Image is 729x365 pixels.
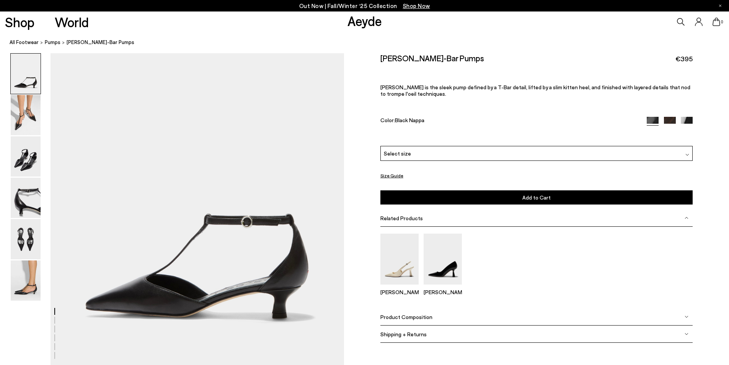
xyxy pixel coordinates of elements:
img: Liz T-Bar Pumps - Image 5 [11,219,41,259]
img: Liz T-Bar Pumps - Image 3 [11,136,41,177]
p: [PERSON_NAME] [424,289,462,295]
img: Liz T-Bar Pumps - Image 6 [11,260,41,301]
img: Zandra Pointed Pumps [424,234,462,285]
img: svg%3E [685,332,688,336]
span: Product Composition [380,314,432,320]
img: svg%3E [685,315,688,319]
a: All Footwear [10,38,39,46]
img: Liz T-Bar Pumps - Image 4 [11,178,41,218]
span: €395 [675,54,693,64]
span: Related Products [380,215,423,221]
button: Add to Cart [380,190,693,205]
button: Size Guide [380,171,403,180]
a: Fernanda Slingback Pumps [PERSON_NAME] [380,279,419,295]
span: 0 [720,20,724,24]
p: [PERSON_NAME] is the sleek pump defined by a T-Bar detail, lifted by a slim kitten heel, and fini... [380,84,693,97]
a: Shop [5,15,34,29]
span: Shipping + Returns [380,331,427,337]
a: World [55,15,89,29]
span: Select size [384,149,411,157]
img: Liz T-Bar Pumps - Image 2 [11,95,41,135]
span: pumps [45,39,60,45]
a: Zandra Pointed Pumps [PERSON_NAME] [424,279,462,295]
a: 0 [713,18,720,26]
img: Fernanda Slingback Pumps [380,234,419,285]
nav: breadcrumb [10,32,729,53]
a: pumps [45,38,60,46]
img: Liz T-Bar Pumps - Image 1 [11,54,41,94]
p: Out Now | Fall/Winter ‘25 Collection [299,1,430,11]
span: Black Nappa [395,117,424,123]
span: [PERSON_NAME]-Bar Pumps [67,38,134,46]
h2: [PERSON_NAME]-Bar Pumps [380,53,484,63]
p: [PERSON_NAME] [380,289,419,295]
span: Navigate to /collections/new-in [403,2,430,9]
img: svg%3E [685,216,688,220]
span: Add to Cart [522,194,551,201]
div: Color: [380,117,637,126]
img: svg%3E [685,153,689,157]
a: Aeyde [347,13,382,29]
